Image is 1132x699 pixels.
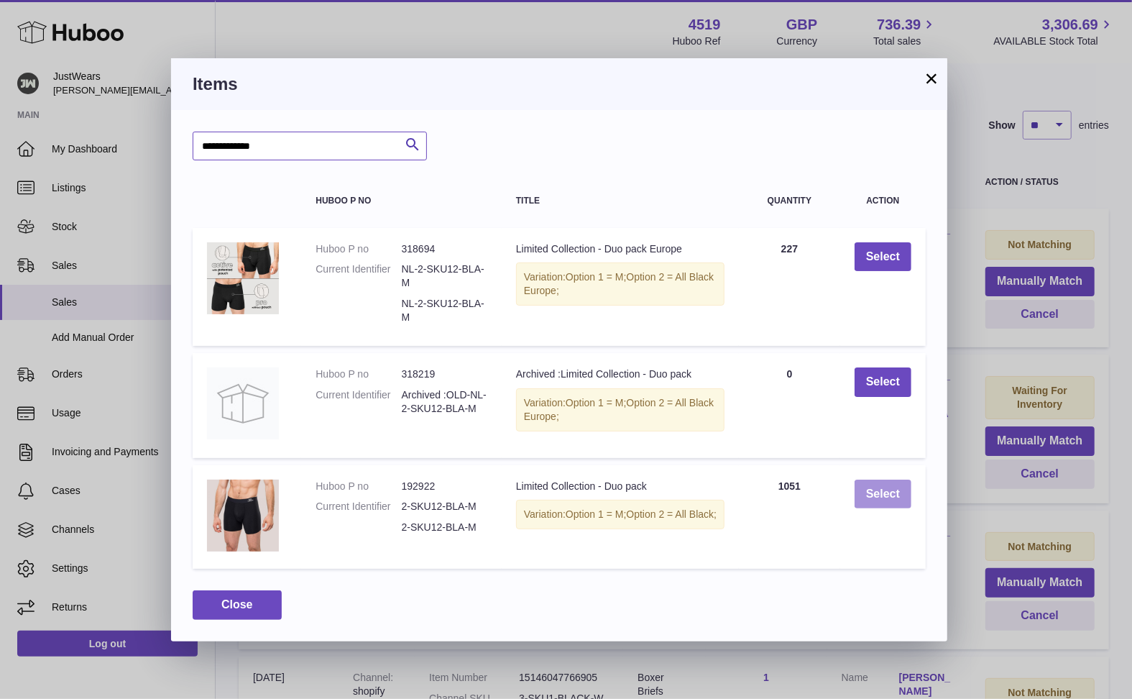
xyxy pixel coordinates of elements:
[402,480,487,493] dd: 192922
[566,508,626,520] span: Option 1 = M;
[221,598,253,611] span: Close
[316,388,401,416] dt: Current Identifier
[402,521,487,534] dd: 2-SKU12-BLA-M
[316,480,401,493] dt: Huboo P no
[402,367,487,381] dd: 318219
[739,465,840,570] td: 1051
[301,182,502,220] th: Huboo P no
[626,508,717,520] span: Option 2 = All Black;
[402,262,487,290] dd: NL-2-SKU12-BLA-M
[402,388,487,416] dd: Archived :OLD-NL-2-SKU12-BLA-M
[739,228,840,346] td: 227
[516,480,724,493] div: Limited Collection - Duo pack
[923,70,940,87] button: ×
[193,73,926,96] h3: Items
[855,242,911,272] button: Select
[316,242,401,256] dt: Huboo P no
[566,271,626,283] span: Option 1 = M;
[402,242,487,256] dd: 318694
[516,388,724,431] div: Variation:
[402,500,487,513] dd: 2-SKU12-BLA-M
[855,367,911,397] button: Select
[316,367,401,381] dt: Huboo P no
[739,353,840,458] td: 0
[566,397,626,408] span: Option 1 = M;
[207,242,279,314] img: Limited Collection - Duo pack Europe
[516,500,724,529] div: Variation:
[739,182,840,220] th: Quantity
[516,262,724,306] div: Variation:
[193,590,282,620] button: Close
[516,367,724,381] div: Archived :Limited Collection - Duo pack
[516,242,724,256] div: Limited Collection - Duo pack Europe
[316,262,401,290] dt: Current Identifier
[524,397,714,422] span: Option 2 = All Black Europe;
[855,480,911,509] button: Select
[502,182,739,220] th: Title
[207,480,279,552] img: Limited Collection - Duo pack
[402,297,487,324] dd: NL-2-SKU12-BLA-M
[840,182,926,220] th: Action
[207,367,279,439] img: Archived :Limited Collection - Duo pack
[316,500,401,513] dt: Current Identifier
